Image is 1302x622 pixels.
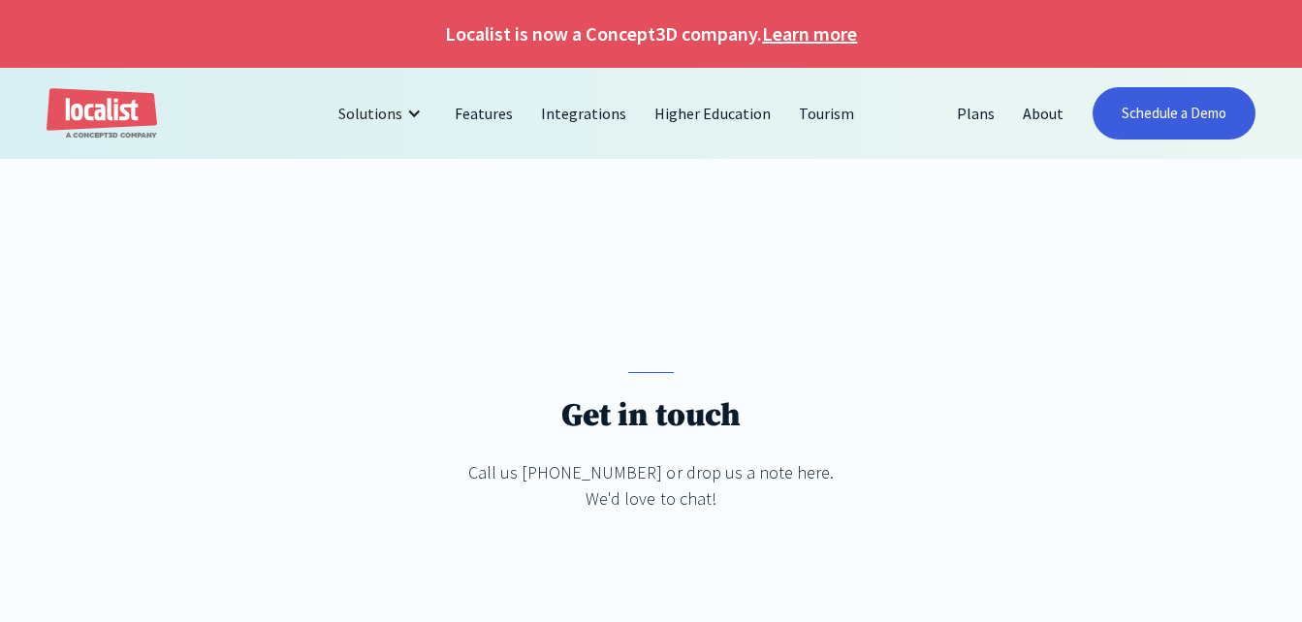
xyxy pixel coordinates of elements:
h1: Get in touch [561,396,740,436]
a: Tourism [785,90,869,137]
a: Schedule a Demo [1093,87,1255,140]
a: Features [441,90,527,137]
a: Integrations [527,90,641,137]
div: Solutions [338,102,402,125]
a: Plans [943,90,1009,137]
a: Learn more [762,19,857,48]
a: home [47,88,157,140]
div: Solutions [324,90,441,137]
a: About [1009,90,1078,137]
div: Call us [PHONE_NUMBER] or drop us a note here. We'd love to chat! [465,459,838,512]
a: Higher Education [641,90,784,137]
